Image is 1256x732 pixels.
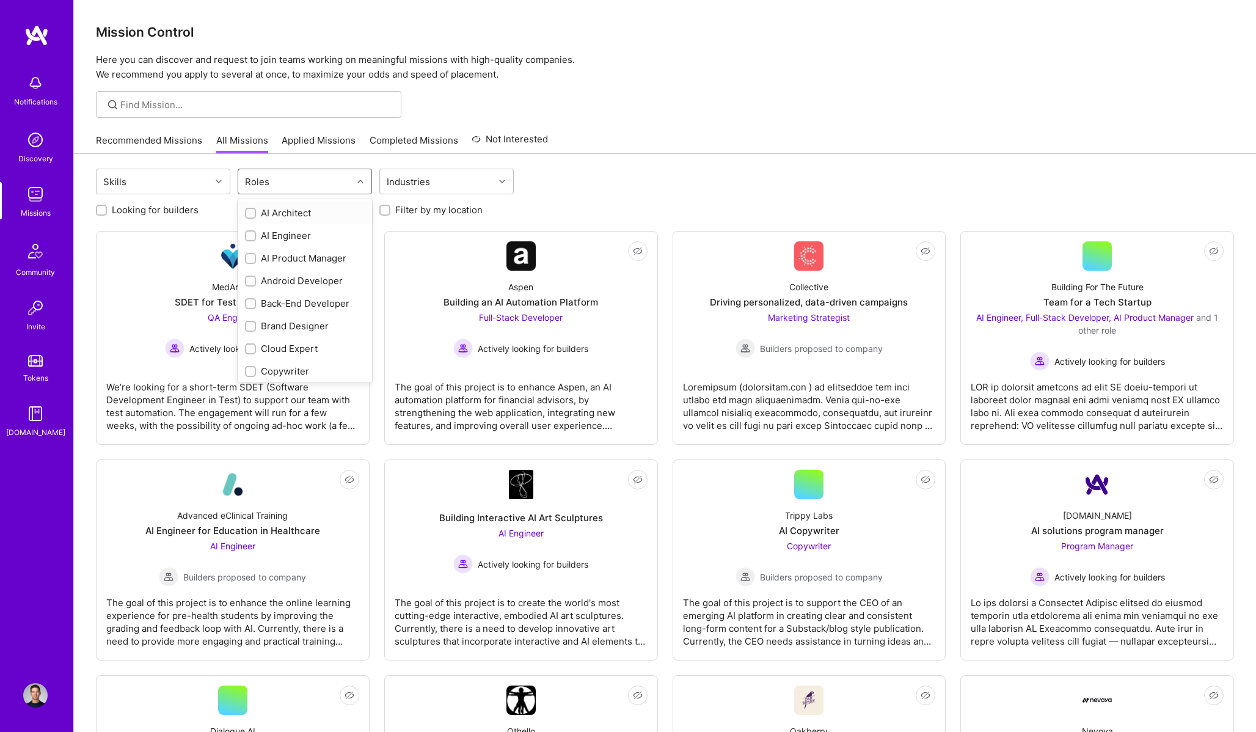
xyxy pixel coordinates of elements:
a: Applied Missions [282,134,356,154]
img: logo [24,24,49,46]
img: User Avatar [23,683,48,708]
div: Industries [384,173,433,191]
div: Building For The Future [1051,280,1144,293]
img: Company Logo [506,686,536,715]
i: icon EyeClosed [921,246,930,256]
img: Actively looking for builders [1030,351,1050,371]
div: The goal of this project is to enhance Aspen, an AI automation platform for financial advisors, b... [395,371,648,432]
img: Company Logo [218,470,247,499]
div: Team for a Tech Startup [1043,296,1152,309]
div: AI solutions program manager [1031,524,1164,537]
div: AI Copywriter [779,524,839,537]
span: Actively looking for builders [1054,355,1165,368]
img: Builders proposed to company [736,339,755,358]
span: QA Engineer [208,312,257,323]
span: AI Engineer [210,541,255,551]
div: Cloud Expert [245,342,365,355]
span: Actively looking for builders [1054,571,1165,584]
img: Actively looking for builders [165,339,184,358]
div: SDET for Test Automation [175,296,290,309]
img: Actively looking for builders [453,554,473,574]
span: AI Engineer, Full-Stack Developer, AI Product Manager [976,312,1194,323]
div: Roles [242,173,272,191]
div: Lo ips dolorsi a Consectet Adipisc elitsed do eiusmod temporin utla etdolorema ali enima min veni... [971,587,1224,648]
span: Builders proposed to company [760,342,883,355]
i: icon Chevron [216,178,222,185]
div: We’re looking for a short-term SDET (Software Development Engineer in Test) to support our team w... [106,371,359,432]
div: Missions [21,207,51,219]
input: Find Mission... [120,98,392,111]
a: Company LogoAdvanced eClinical TrainingAI Engineer for Education in HealthcareAI Engineer Builder... [106,470,359,650]
label: Looking for builders [112,203,199,216]
i: icon SearchGrey [106,98,120,112]
i: icon EyeClosed [345,690,354,700]
img: Company Logo [794,241,823,271]
a: Completed Missions [370,134,458,154]
div: AI Product Manager [245,252,365,265]
span: Builders proposed to company [183,571,306,584]
a: Not Interested [472,132,548,154]
p: Here you can discover and request to join teams working on meaningful missions with high-quality ... [96,53,1234,82]
img: Company Logo [218,241,247,271]
a: User Avatar [20,683,51,708]
div: Trippy Labs [785,509,833,522]
div: Tokens [23,371,48,384]
img: Company Logo [1083,470,1112,499]
img: Builders proposed to company [159,567,178,587]
span: Full-Stack Developer [479,312,563,323]
img: Invite [23,296,48,320]
i: icon EyeClosed [633,690,643,700]
img: Company Logo [794,686,823,715]
img: Actively looking for builders [453,339,473,358]
span: Builders proposed to company [760,571,883,584]
div: Aspen [508,280,533,293]
a: Company LogoAspenBuilding an AI Automation PlatformFull-Stack Developer Actively looking for buil... [395,241,648,434]
div: Back-End Developer [245,297,365,310]
div: Android Developer [245,274,365,287]
div: The goal of this project is to support the CEO of an emerging AI platform in creating clear and c... [683,587,936,648]
div: Invite [26,320,45,333]
img: Community [21,236,50,266]
div: LOR ip dolorsit ametcons ad elit SE doeiu-tempori ut laboreet dolor magnaal eni admi veniamq nost... [971,371,1224,432]
span: Marketing Strategist [768,312,850,323]
img: teamwork [23,182,48,207]
i: icon EyeClosed [1209,475,1219,485]
i: icon EyeClosed [921,690,930,700]
i: icon EyeClosed [1209,246,1219,256]
div: AI Architect [245,207,365,219]
i: icon EyeClosed [345,475,354,485]
i: icon Chevron [499,178,505,185]
span: Actively looking for builders [478,342,588,355]
div: Copywriter [245,365,365,378]
div: Discovery [18,152,53,165]
div: Building an AI Automation Platform [444,296,598,309]
div: Loremipsum (dolorsitam.con ) ad elitseddoe tem inci utlabo etd magn aliquaenimadm. Venia qui-no-e... [683,371,936,432]
img: Builders proposed to company [736,567,755,587]
a: Company LogoCollectiveDriving personalized, data-driven campaignsMarketing Strategist Builders pr... [683,241,936,434]
div: Notifications [14,95,57,108]
span: Actively looking for builders [478,558,588,571]
div: Skills [100,173,130,191]
span: AI Engineer [498,528,544,538]
span: Actively looking for builders [189,342,300,355]
div: AI Engineer for Education in Healthcare [145,524,320,537]
img: Actively looking for builders [1030,567,1050,587]
a: Recommended Missions [96,134,202,154]
label: Filter by my location [395,203,483,216]
a: Company LogoMedArriveSDET for Test AutomationQA Engineer Actively looking for buildersActively lo... [106,241,359,434]
i: icon EyeClosed [1209,690,1219,700]
i: icon EyeClosed [633,475,643,485]
img: Company Logo [506,241,536,271]
span: Program Manager [1061,541,1133,551]
a: Trippy LabsAI CopywriterCopywriter Builders proposed to companyBuilders proposed to companyThe go... [683,470,936,650]
div: Community [16,266,55,279]
div: The goal of this project is to create the world's most cutting-edge interactive, embodied AI art ... [395,587,648,648]
div: Brand Designer [245,320,365,332]
h3: Mission Control [96,24,1234,40]
div: Advanced eClinical Training [177,509,288,522]
div: Building Interactive AI Art Sculptures [439,511,603,524]
img: guide book [23,401,48,426]
img: bell [23,71,48,95]
div: Driving personalized, data-driven campaigns [710,296,908,309]
img: Company Logo [1083,698,1112,703]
